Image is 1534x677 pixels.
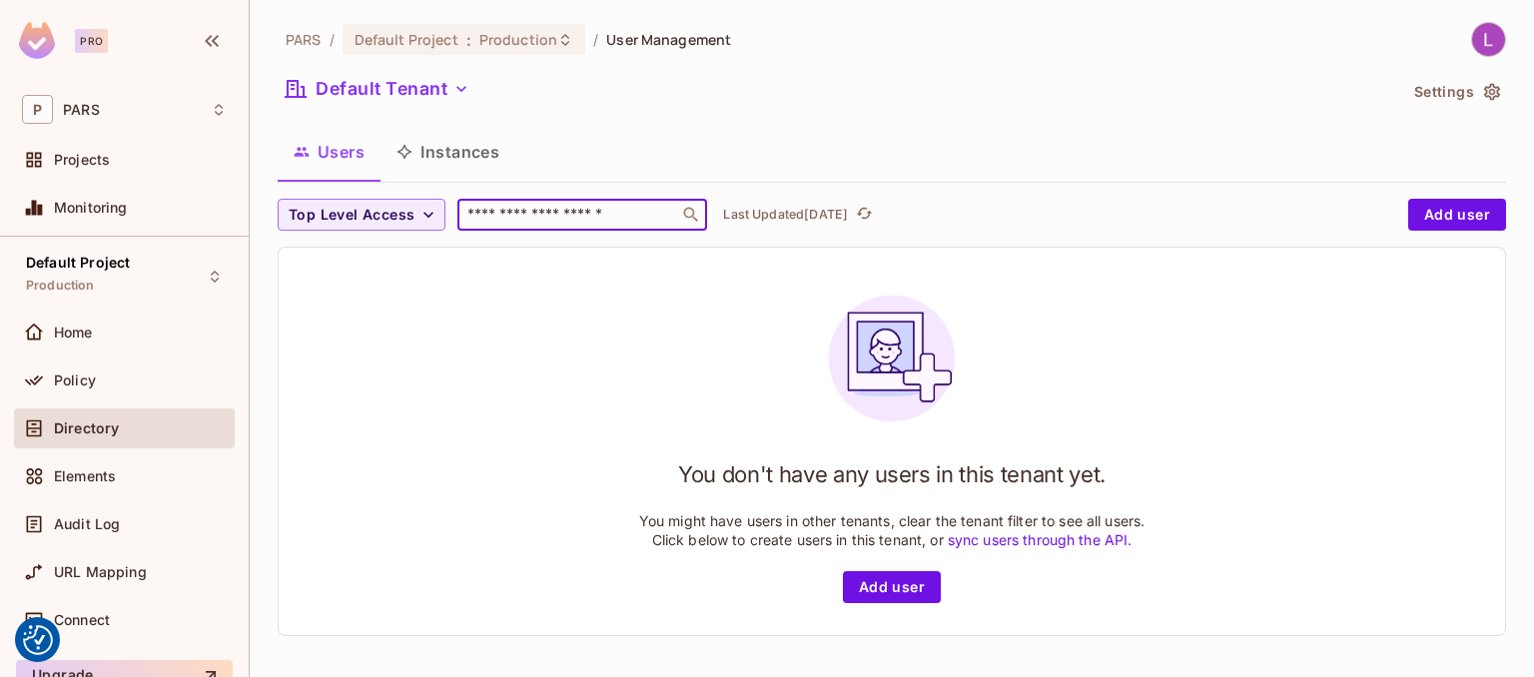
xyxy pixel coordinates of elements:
[19,22,55,59] img: SReyMgAAAABJRU5ErkJggg==
[54,420,119,436] span: Directory
[639,511,1146,549] p: You might have users in other tenants, clear the tenant filter to see all users. Click below to c...
[23,625,53,655] img: Revisit consent button
[278,73,477,105] button: Default Tenant
[54,200,128,216] span: Monitoring
[948,531,1133,548] a: sync users through the API.
[1408,199,1506,231] button: Add user
[286,30,322,49] span: the active workspace
[75,29,108,53] div: Pro
[465,32,472,48] span: :
[843,571,941,603] button: Add user
[54,325,93,340] span: Home
[856,205,873,225] span: refresh
[23,625,53,655] button: Consent Preferences
[278,127,381,177] button: Users
[54,612,110,628] span: Connect
[278,199,445,231] button: Top Level Access
[1406,76,1506,108] button: Settings
[479,30,557,49] span: Production
[54,516,120,532] span: Audit Log
[54,564,147,580] span: URL Mapping
[63,102,100,118] span: Workspace: PARS
[26,255,130,271] span: Default Project
[26,278,95,294] span: Production
[852,203,876,227] button: refresh
[22,95,53,124] span: P
[381,127,515,177] button: Instances
[54,152,110,168] span: Projects
[54,372,96,388] span: Policy
[723,207,848,223] p: Last Updated [DATE]
[289,203,414,228] span: Top Level Access
[1472,23,1505,56] img: Louisa Mondoa
[606,30,731,49] span: User Management
[355,30,458,49] span: Default Project
[678,459,1106,489] h1: You don't have any users in this tenant yet.
[330,30,335,49] li: /
[54,468,116,484] span: Elements
[848,203,876,227] span: Click to refresh data
[593,30,598,49] li: /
